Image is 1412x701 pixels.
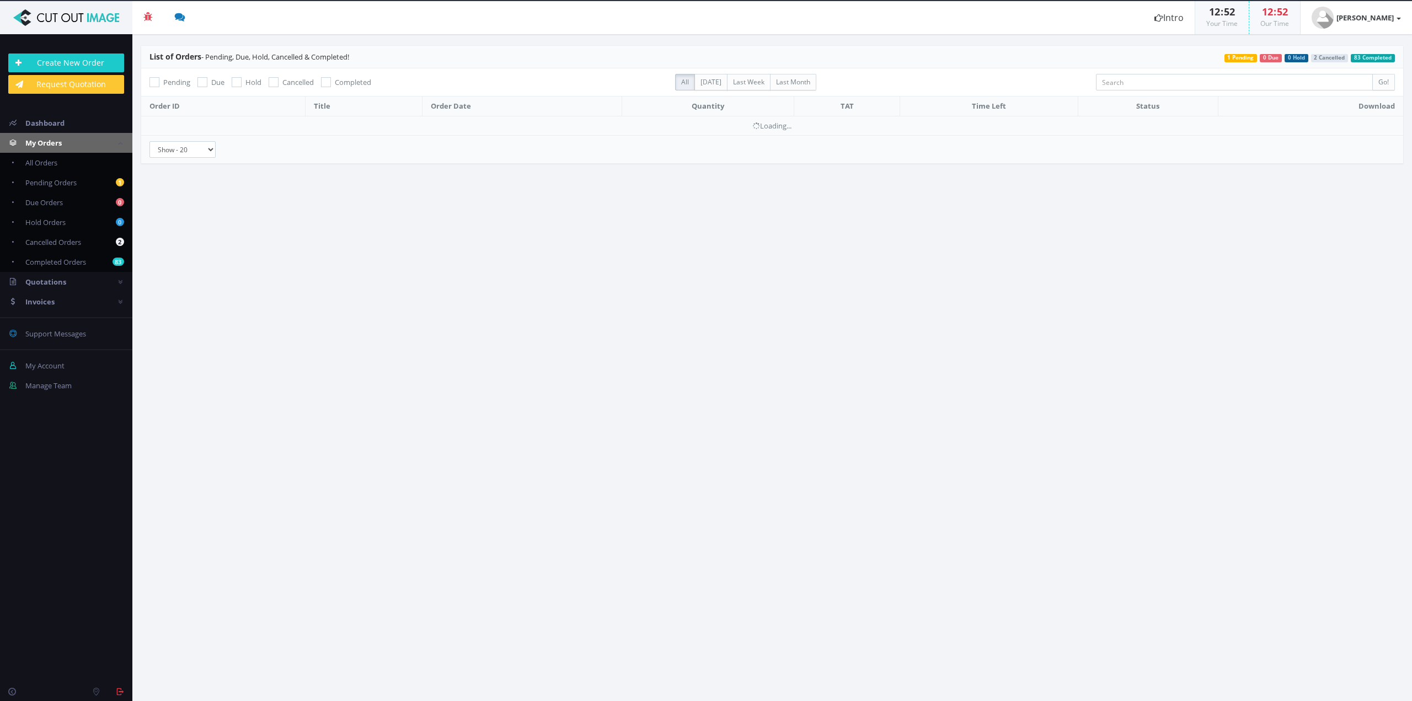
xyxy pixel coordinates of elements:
[25,381,72,390] span: Manage Team
[25,158,57,168] span: All Orders
[694,74,728,90] label: [DATE]
[770,74,816,90] label: Last Month
[149,52,349,62] span: - Pending, Due, Hold, Cancelled & Completed!
[1220,5,1224,18] span: :
[1078,97,1218,116] th: Status
[305,97,422,116] th: Title
[25,118,65,128] span: Dashboard
[1372,74,1395,90] input: Go!
[1351,54,1395,62] span: 83 Completed
[900,97,1078,116] th: Time Left
[1262,5,1273,18] span: 12
[8,53,124,72] a: Create New Order
[1206,19,1238,28] small: Your Time
[245,77,261,87] span: Hold
[149,51,201,62] span: List of Orders
[25,257,86,267] span: Completed Orders
[116,218,124,226] b: 0
[1260,54,1282,62] span: 0 Due
[141,116,1403,135] td: Loading...
[1209,5,1220,18] span: 12
[1285,54,1308,62] span: 0 Hold
[25,297,55,307] span: Invoices
[141,97,305,116] th: Order ID
[282,77,314,87] span: Cancelled
[1224,54,1258,62] span: 1 Pending
[692,101,724,111] span: Quantity
[1336,13,1394,23] strong: [PERSON_NAME]
[25,217,66,227] span: Hold Orders
[116,198,124,206] b: 0
[1277,5,1288,18] span: 52
[25,361,65,371] span: My Account
[25,178,77,188] span: Pending Orders
[163,77,190,87] span: Pending
[113,258,124,266] b: 83
[1273,5,1277,18] span: :
[1218,97,1403,116] th: Download
[1311,54,1349,62] span: 2 Cancelled
[8,9,124,26] img: Cut Out Image
[1260,19,1289,28] small: Our Time
[25,197,63,207] span: Due Orders
[1301,1,1412,34] a: [PERSON_NAME]
[25,277,66,287] span: Quotations
[675,74,695,90] label: All
[727,74,771,90] label: Last Week
[116,238,124,246] b: 2
[1312,7,1334,29] img: user_default.jpg
[211,77,224,87] span: Due
[25,329,86,339] span: Support Messages
[25,237,81,247] span: Cancelled Orders
[422,97,622,116] th: Order Date
[1096,74,1373,90] input: Search
[25,138,62,148] span: My Orders
[1143,1,1195,34] a: Intro
[1224,5,1235,18] span: 52
[335,77,371,87] span: Completed
[116,178,124,186] b: 1
[8,75,124,94] a: Request Quotation
[794,97,900,116] th: TAT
